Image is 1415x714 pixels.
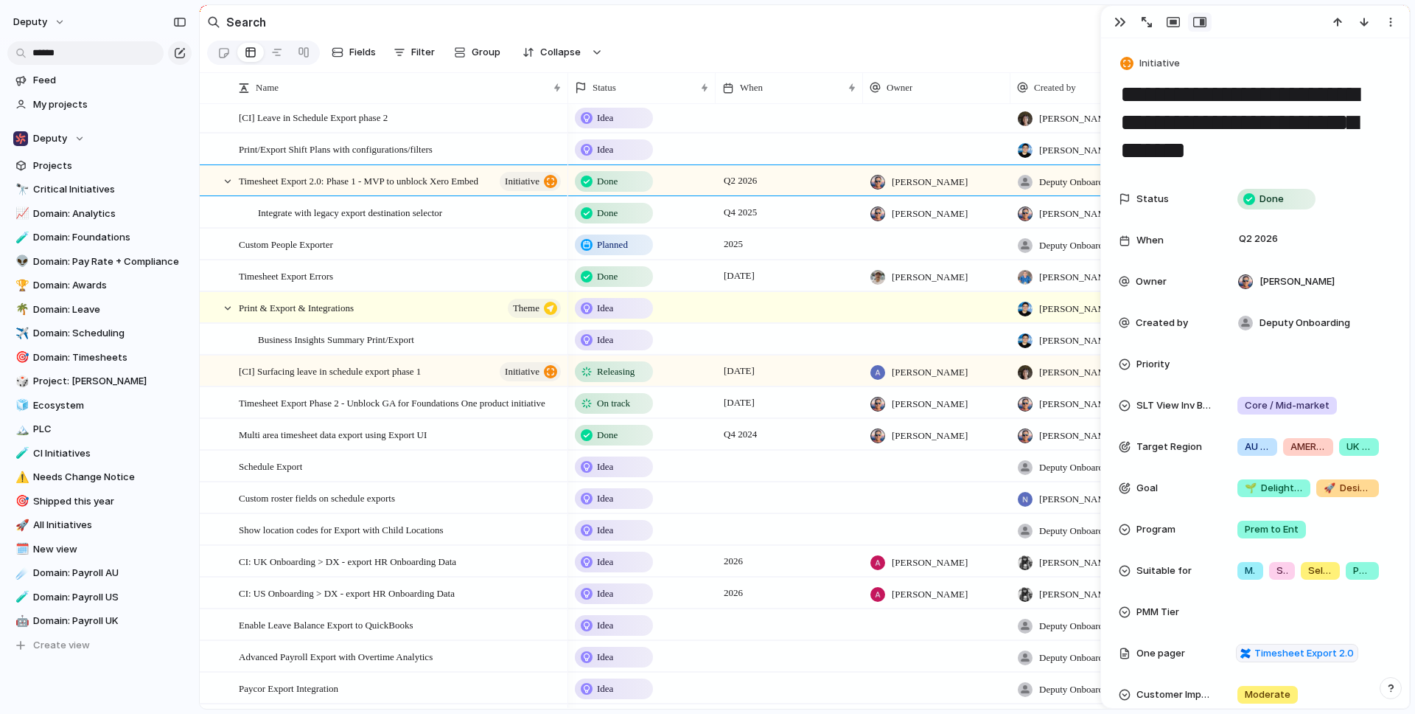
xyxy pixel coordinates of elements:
span: [PERSON_NAME] [892,365,968,380]
h2: Search [226,13,266,31]
span: [PERSON_NAME] [892,587,968,602]
span: New view [33,542,186,557]
span: Paycor Export Integration [239,679,338,696]
div: 🏆 [15,277,26,294]
span: Needs Change Notice [33,470,186,485]
span: Ecosystem [33,398,186,413]
span: Self serve [1308,564,1332,578]
span: CI: US Onboarding > DX - export HR Onboarding Data [239,584,455,601]
span: Done [597,174,618,189]
span: Deputy Onboarding [1039,619,1116,634]
div: 🎯Domain: Timesheets [7,347,192,369]
div: 🤖 [15,613,26,630]
a: ⚠️Needs Change Notice [7,466,192,488]
span: Deputy Onboarding [1039,175,1116,190]
a: 📈Domain: Analytics [7,203,192,225]
span: Domain: Payroll US [33,590,186,605]
span: Custom roster fields on schedule exports [239,489,395,506]
div: 📈 [15,205,26,222]
span: Show location codes for Export with Child Locations [239,521,444,538]
span: Integrate with legacy export destination selector [258,204,442,221]
div: 🤖Domain: Payroll UK [7,610,192,632]
span: UK 🇬🇧 [1346,440,1372,454]
span: Advanced Payroll Export with Overtime Analytics [239,648,433,665]
div: 🧊 [15,397,26,414]
span: Fields [349,45,376,60]
span: Deputy Onboarding [1039,460,1116,475]
span: All Initiatives [33,518,186,533]
span: Q2 2026 [1235,230,1282,248]
a: 🧪CI Initiatives [7,443,192,465]
span: Deputy Onboarding [1039,524,1116,538]
span: Done [597,428,618,443]
div: 🌴 [15,301,26,318]
span: 🌱 [1245,482,1257,493]
span: AU 🇦🇺 [1245,440,1270,454]
button: initiative [500,362,561,381]
div: ☄️ [15,565,26,582]
span: Schedule Export [239,457,302,474]
button: 🎯 [13,350,28,365]
span: Idea [597,586,613,601]
span: [DATE] [720,362,758,380]
span: [PERSON_NAME] [1039,397,1115,412]
span: 2026 [720,584,747,602]
a: 🏆Domain: Awards [7,274,192,297]
a: Timesheet Export 2.0 [1236,644,1358,663]
a: My projects [7,94,192,116]
a: Projects [7,155,192,177]
span: PMM Tier [1136,605,1179,620]
span: [PERSON_NAME] [892,555,968,570]
button: ✈️ [13,326,28,341]
button: 🎯 [13,494,28,509]
button: 🚀 [13,518,28,533]
button: Deputy [7,128,192,150]
button: 🌴 [13,302,28,317]
div: 🗓️ [15,541,26,558]
span: My projects [33,97,186,112]
a: 🗓️New view [7,538,192,561]
span: Business Insights Summary Print/Export [258,330,414,347]
span: Moderate [1245,687,1290,702]
button: Create view [7,634,192,656]
span: Partner [1353,564,1372,578]
span: Idea [597,555,613,569]
span: Idea [597,111,613,125]
button: 👽 [13,254,28,269]
span: Deputy Onboarding [1039,682,1116,697]
span: [PERSON_NAME] [1259,274,1335,289]
span: PLC [33,422,186,437]
span: Done [1259,192,1284,207]
button: 🧪 [13,446,28,461]
div: ✈️Domain: Scheduling [7,322,192,344]
div: 👽 [15,253,26,270]
span: Created by [1136,316,1188,330]
span: Timesheet Export Errors [239,267,333,284]
span: [CI] Surfacing leave in schedule export phase 1 [239,362,421,379]
span: [PERSON_NAME] [892,207,968,221]
span: deputy [13,15,47,30]
span: initiative [505,361,539,382]
span: [PERSON_NAME] [1039,492,1115,507]
a: 🧊Ecosystem [7,395,192,417]
div: 🚀 [15,517,26,534]
span: SMB [1276,564,1288,578]
span: [PERSON_NAME] [1039,429,1115,443]
span: Program [1136,522,1175,537]
span: Domain: Payroll AU [33,566,186,580]
span: Created by [1034,80,1076,95]
span: Goal [1136,481,1158,496]
span: Releasing [597,364,635,379]
button: Group [447,41,508,64]
div: 🌴Domain: Leave [7,299,192,321]
span: theme [513,298,539,319]
span: Customer Impact [1136,687,1213,702]
a: 🚀All Initiatives [7,514,192,536]
span: Deputy Onboarding [1039,238,1116,253]
button: Filter [388,41,441,64]
span: Domain: Leave [33,302,186,317]
div: 🏔️PLC [7,418,192,440]
a: 🎲Project: [PERSON_NAME] [7,370,192,392]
